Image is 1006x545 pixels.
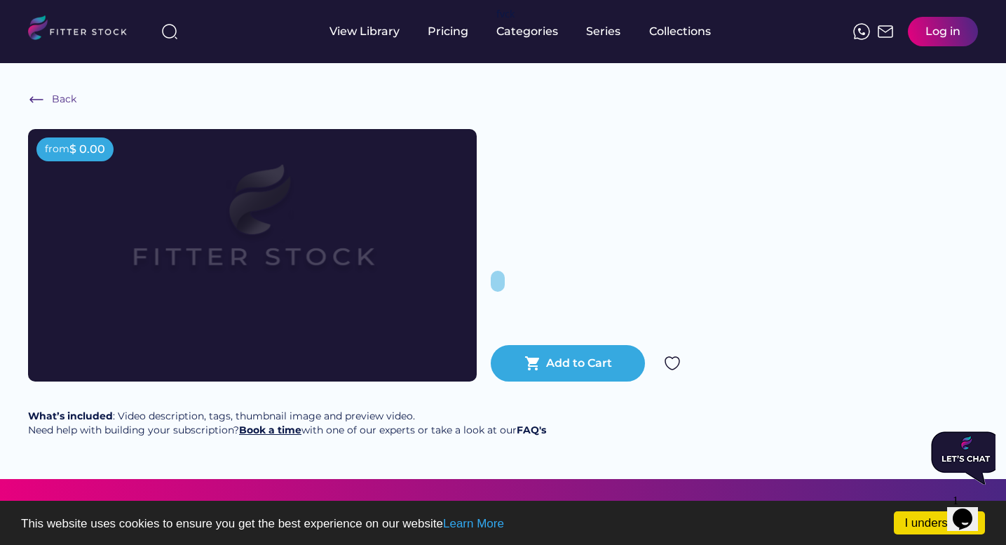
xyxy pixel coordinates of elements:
div: fvck [496,7,515,21]
img: Frame%2079%20%281%29.svg [73,129,432,331]
img: Group%201000002324.svg [664,355,681,372]
img: Chat attention grabber [6,6,76,59]
div: Categories [496,24,558,39]
button: shopping_cart [524,355,541,372]
div: Log in [925,24,960,39]
div: View Library [329,24,400,39]
div: Series [586,24,621,39]
img: Frame%2051.svg [877,23,894,40]
img: LOGO.svg [28,15,139,44]
iframe: chat widget [925,426,995,490]
a: I understand! [894,511,985,534]
div: Pricing [428,24,468,39]
strong: What’s included [28,410,113,422]
div: $ 0.00 [69,142,105,157]
iframe: chat widget [947,489,992,531]
a: Learn More [443,517,504,530]
div: : Video description, tags, thumbnail image and preview video. Need help with building your subscr... [28,410,546,437]
div: Add to Cart [546,356,612,371]
div: Collections [649,24,711,39]
img: meteor-icons_whatsapp%20%281%29.svg [853,23,870,40]
div: from [45,142,69,156]
div: Back [52,93,76,107]
p: This website uses cookies to ensure you get the best experience on our website [21,518,985,530]
img: search-normal%203.svg [161,23,178,40]
a: Book a time [239,424,301,436]
a: FAQ's [517,424,546,436]
img: Frame%20%286%29.svg [28,91,45,108]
